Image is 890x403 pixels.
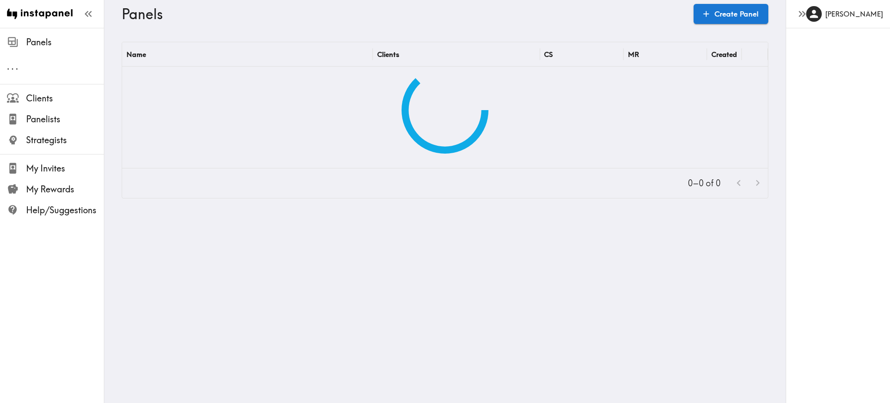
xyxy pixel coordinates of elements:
[377,50,399,59] div: Clients
[711,50,737,59] div: Created
[11,61,14,72] span: .
[26,134,104,146] span: Strategists
[825,9,883,19] h6: [PERSON_NAME]
[26,204,104,216] span: Help/Suggestions
[688,177,721,189] p: 0–0 of 0
[126,50,146,59] div: Name
[26,183,104,195] span: My Rewards
[26,92,104,104] span: Clients
[26,36,104,48] span: Panels
[16,61,18,72] span: .
[26,162,104,175] span: My Invites
[122,6,687,22] h3: Panels
[628,50,639,59] div: MR
[694,4,768,24] a: Create Panel
[26,113,104,125] span: Panelists
[544,50,553,59] div: CS
[7,61,10,72] span: .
